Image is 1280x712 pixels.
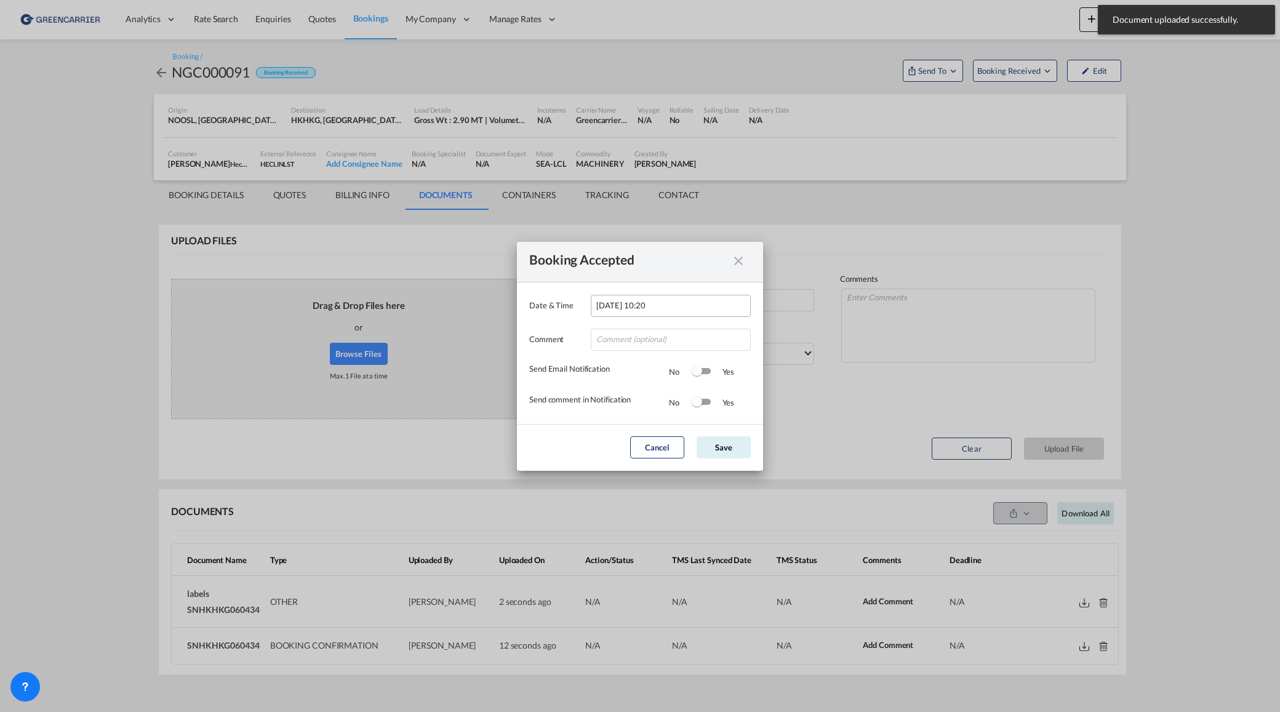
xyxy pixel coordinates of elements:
[529,254,729,270] div: Booking Accepted
[692,393,710,412] md-switch: Switch 2
[591,329,751,351] input: Comment (optional)
[529,393,669,412] div: Send comment in Notification
[669,366,692,378] div: No
[12,12,281,25] body: Editor, editor4
[669,396,692,409] div: No
[630,436,684,458] button: Cancel
[731,259,746,274] md-icon: icon-close fg-AAA8AD cursor
[517,242,763,471] md-dialog: Date & ...
[591,295,751,317] input: Enter Date & Time
[710,396,735,409] div: Yes
[1109,14,1264,26] span: Document uploaded successfully.
[697,436,751,458] button: Save
[529,299,585,311] label: Date & Time
[529,362,669,381] div: Send Email Notification
[529,333,585,345] label: Comment
[710,366,735,378] div: Yes
[692,362,710,381] md-switch: Switch 1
